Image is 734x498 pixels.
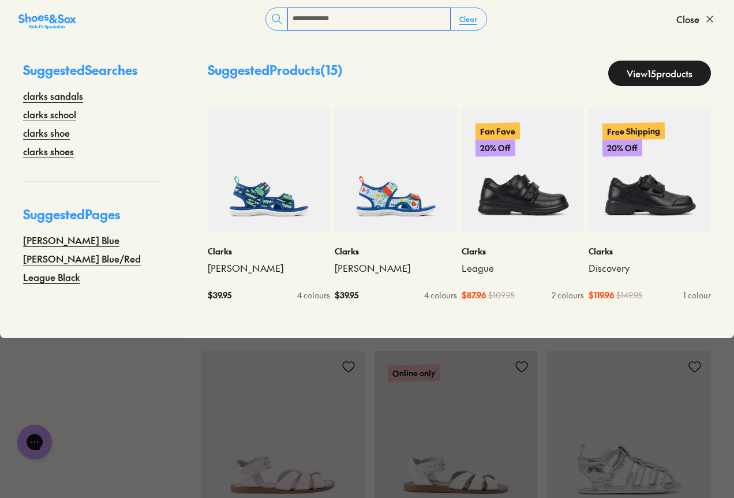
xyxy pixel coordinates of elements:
[297,289,330,301] div: 4 colours
[335,289,358,301] span: $ 39.95
[23,61,162,89] p: Suggested Searches
[18,10,76,28] a: Shoes &amp; Sox
[208,61,343,86] p: Suggested Products
[208,289,231,301] span: $ 39.95
[676,12,699,26] span: Close
[462,245,584,257] p: Clarks
[12,421,58,463] iframe: Gorgias live chat messenger
[552,289,584,301] div: 2 colours
[462,109,584,231] a: Fan Fave20% Off
[388,364,440,382] p: Online only
[208,245,330,257] p: Clarks
[23,270,80,284] a: League Black
[335,245,457,257] p: Clarks
[589,262,711,275] a: Discovery
[424,289,457,301] div: 4 colours
[462,289,486,301] span: $ 87.96
[616,289,642,301] span: $ 149.95
[683,289,711,301] div: 1 colour
[488,289,515,301] span: $ 109.95
[602,122,665,140] p: Free Shipping
[320,61,343,78] span: ( 15 )
[450,9,486,29] button: Clear
[475,122,520,140] p: Fan Fave
[462,262,584,275] a: League
[18,12,76,31] img: SNS_Logo_Responsive.svg
[676,6,716,32] button: Close
[602,139,642,156] p: 20% Off
[23,144,74,158] a: clarks shoes
[23,107,76,121] a: clarks school
[589,245,711,257] p: Clarks
[23,252,141,265] a: [PERSON_NAME] Blue/Red
[589,109,711,231] a: Free Shipping20% Off
[23,126,70,140] a: clarks shoe
[208,262,330,275] a: [PERSON_NAME]
[23,205,162,233] p: Suggested Pages
[23,233,119,247] a: [PERSON_NAME] Blue
[23,89,83,103] a: clarks sandals
[335,262,457,275] a: [PERSON_NAME]
[589,289,614,301] span: $ 119.96
[475,139,515,156] p: 20% Off
[608,61,711,86] a: View15products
